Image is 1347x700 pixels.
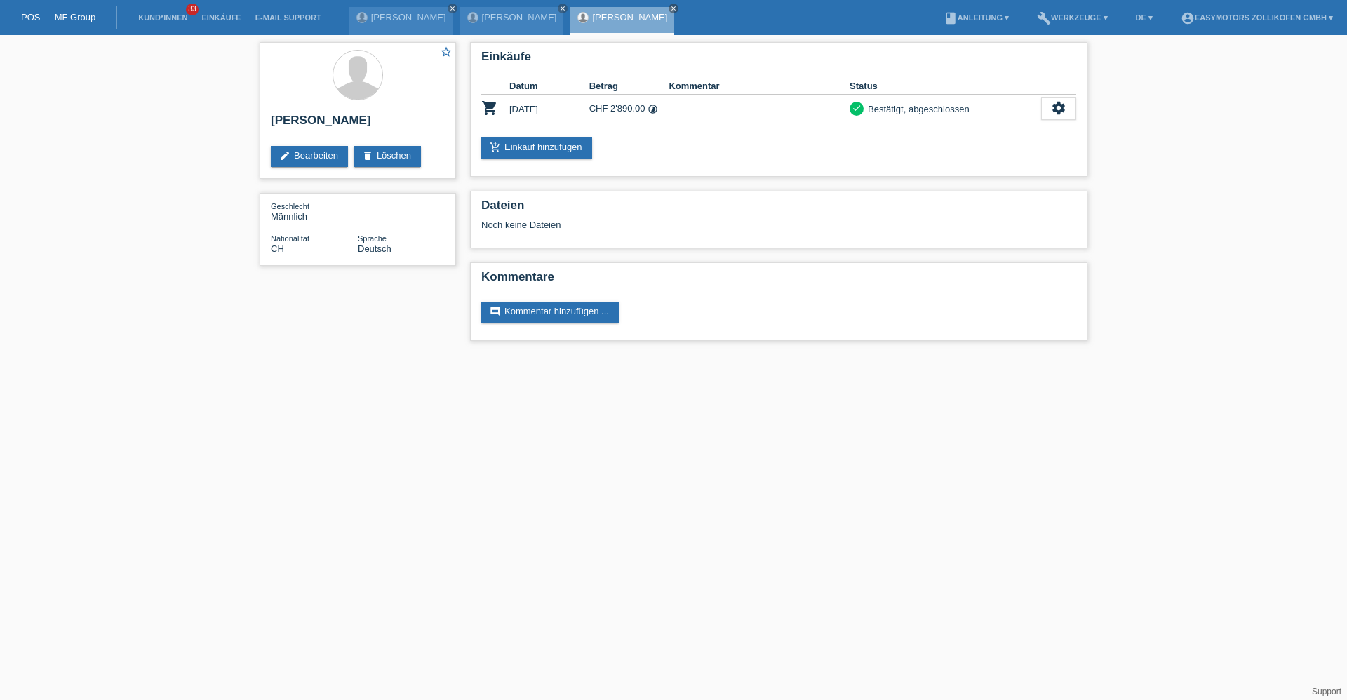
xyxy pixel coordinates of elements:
a: deleteLöschen [354,146,421,167]
a: bookAnleitung ▾ [937,13,1016,22]
i: star_border [440,46,453,58]
span: Sprache [358,234,387,243]
i: comment [490,306,501,317]
i: add_shopping_cart [490,142,501,153]
div: Bestätigt, abgeschlossen [864,102,970,116]
i: delete [362,150,373,161]
td: CHF 2'890.00 [589,95,669,123]
i: close [559,5,566,12]
a: close [558,4,568,13]
a: Support [1312,687,1341,696]
span: Deutsch [358,243,391,254]
i: check [852,103,862,113]
th: Kommentar [669,78,850,95]
th: Status [850,78,1041,95]
a: account_circleEasymotors Zollikofen GmbH ▾ [1174,13,1340,22]
i: close [670,5,677,12]
a: Einkäufe [194,13,248,22]
h2: Dateien [481,198,1076,220]
a: commentKommentar hinzufügen ... [481,302,619,323]
div: Noch keine Dateien [481,220,910,230]
a: E-Mail Support [248,13,328,22]
i: settings [1051,100,1066,116]
i: build [1037,11,1051,25]
a: DE ▾ [1129,13,1160,22]
th: Datum [509,78,589,95]
a: close [669,4,678,13]
a: close [448,4,457,13]
i: book [944,11,958,25]
i: 48 Raten [648,104,658,114]
span: Schweiz [271,243,284,254]
td: [DATE] [509,95,589,123]
h2: Einkäufe [481,50,1076,71]
a: POS — MF Group [21,12,95,22]
span: 33 [186,4,199,15]
h2: [PERSON_NAME] [271,114,445,135]
span: Geschlecht [271,202,309,210]
a: [PERSON_NAME] [482,12,557,22]
a: buildWerkzeuge ▾ [1030,13,1115,22]
a: Kund*innen [131,13,194,22]
h2: Kommentare [481,270,1076,291]
a: add_shopping_cartEinkauf hinzufügen [481,137,592,159]
i: account_circle [1181,11,1195,25]
i: POSP00024775 [481,100,498,116]
a: [PERSON_NAME] [371,12,446,22]
i: edit [279,150,290,161]
i: close [449,5,456,12]
div: Männlich [271,201,358,222]
a: editBearbeiten [271,146,348,167]
span: Nationalität [271,234,309,243]
a: star_border [440,46,453,60]
th: Betrag [589,78,669,95]
a: [PERSON_NAME] [592,12,667,22]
